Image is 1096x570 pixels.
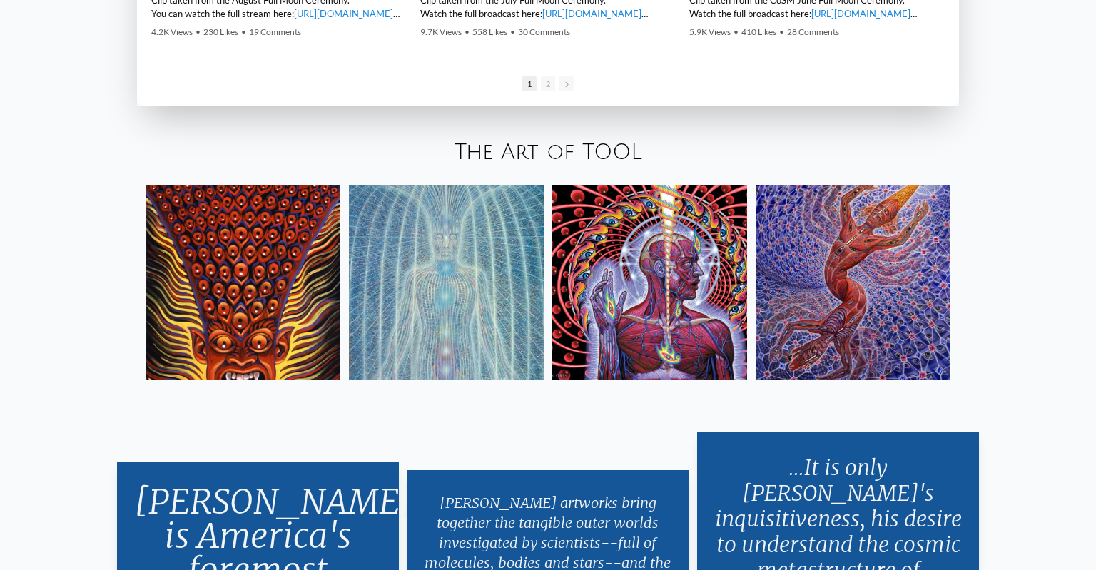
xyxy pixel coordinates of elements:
[811,8,910,19] a: [URL][DOMAIN_NAME]
[559,76,574,91] span: Go to next slide
[518,26,570,37] span: 30 Comments
[734,26,739,37] span: •
[151,26,193,37] span: 4.2K Views
[542,8,641,19] a: [URL][DOMAIN_NAME]
[689,26,731,37] span: 5.9K Views
[779,26,784,37] span: •
[294,8,393,19] a: [URL][DOMAIN_NAME]
[455,141,642,164] a: The Art of TOOL
[787,26,839,37] span: 28 Comments
[522,76,537,91] span: Go to slide 1
[241,26,246,37] span: •
[249,26,301,37] span: 19 Comments
[465,26,470,37] span: •
[510,26,515,37] span: •
[541,76,555,91] span: Go to slide 2
[203,26,238,37] span: 230 Likes
[196,26,201,37] span: •
[420,26,462,37] span: 9.7K Views
[741,26,776,37] span: 410 Likes
[472,26,507,37] span: 558 Likes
